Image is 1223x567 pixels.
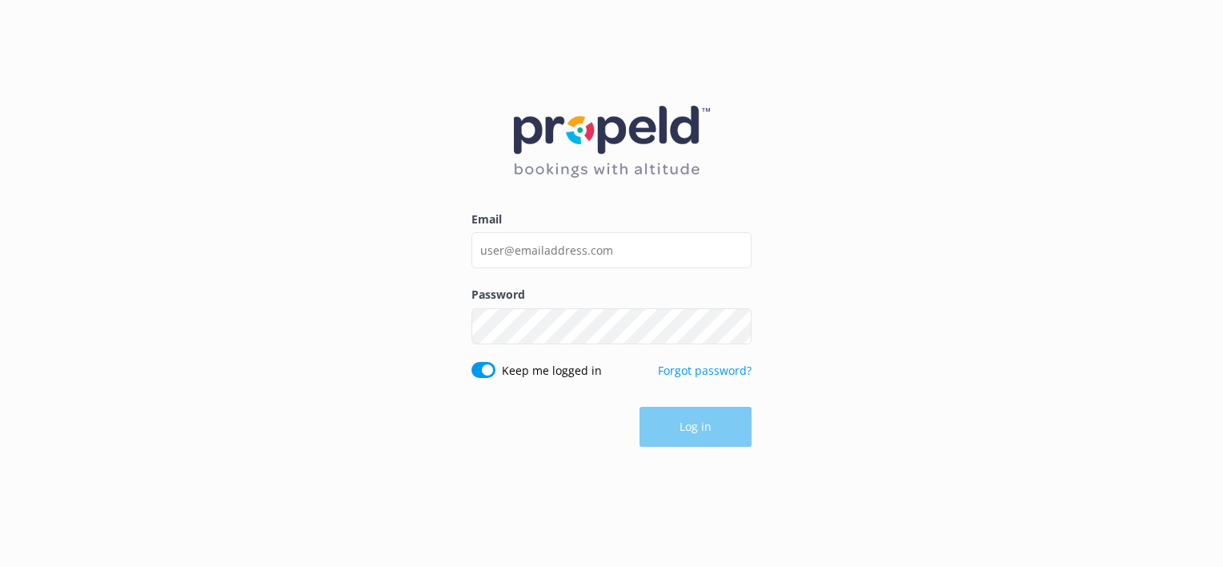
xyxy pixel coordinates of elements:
a: Forgot password? [658,363,752,378]
button: Show password [720,310,752,342]
input: user@emailaddress.com [471,232,752,268]
img: 12-1677471078.png [514,106,710,179]
label: Password [471,286,752,304]
label: Keep me logged in [502,362,602,380]
label: Email [471,211,752,228]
